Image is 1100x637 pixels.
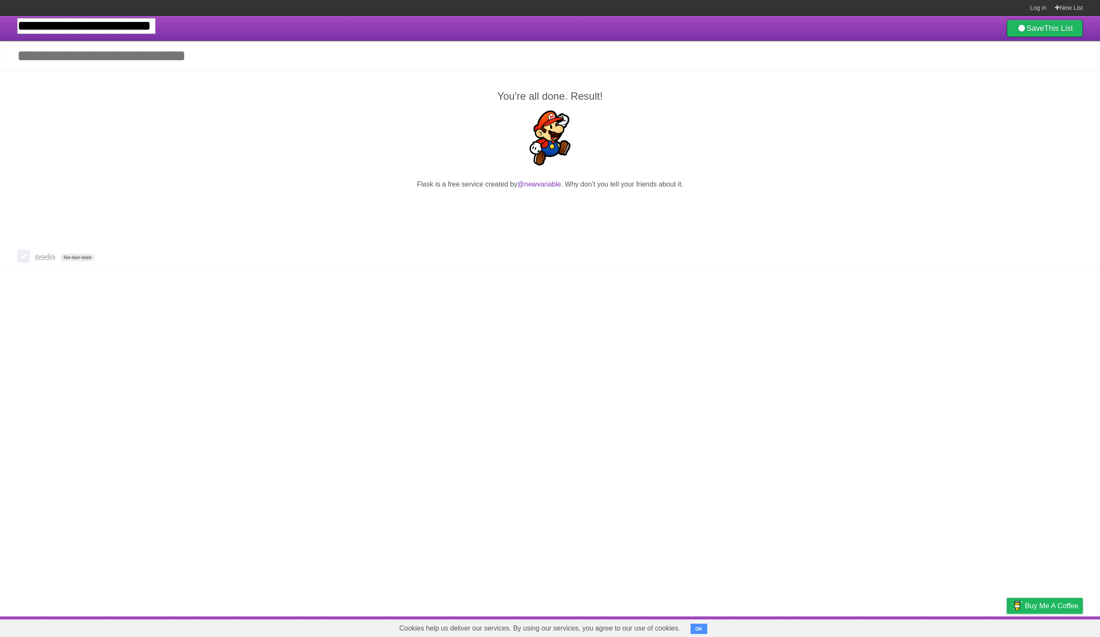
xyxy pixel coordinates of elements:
b: This List [1044,24,1073,33]
a: Terms [966,619,985,635]
img: Super Mario [522,110,577,165]
button: OK [691,624,707,634]
a: About [892,619,911,635]
img: Buy me a coffee [1011,598,1023,613]
a: SaveThis List [1007,20,1083,37]
a: Suggest a feature [1029,619,1083,635]
a: Buy me a coffee [1007,598,1083,614]
a: @newvariable [517,181,561,188]
label: Done [17,250,30,263]
span: No due date [60,254,95,261]
span: Buy me a coffee [1025,598,1079,613]
h2: You're all done. Result! [17,89,1083,104]
iframe: X Post Button [535,200,566,212]
p: Flask is a free service created by . Why don't you tell your friends about it. [17,179,1083,190]
span: asda [35,251,58,262]
a: Privacy [996,619,1018,635]
a: Developers [921,619,956,635]
span: Cookies help us deliver our services. By using our services, you agree to our use of cookies. [391,620,689,637]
